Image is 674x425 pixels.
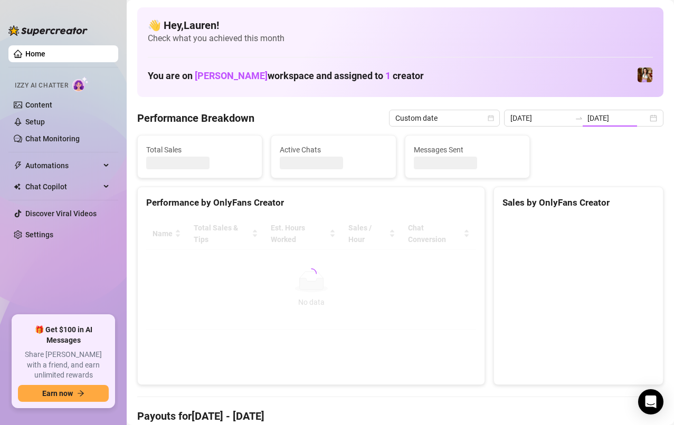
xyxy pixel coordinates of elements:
[72,76,89,92] img: AI Chatter
[14,161,22,170] span: thunderbolt
[148,18,653,33] h4: 👋 Hey, Lauren !
[148,33,653,44] span: Check what you achieved this month
[25,157,100,174] span: Automations
[25,134,80,143] a: Chat Monitoring
[146,196,476,210] div: Performance by OnlyFans Creator
[137,409,663,423] h4: Payouts for [DATE] - [DATE]
[638,67,652,82] img: Elena
[25,50,45,58] a: Home
[25,178,100,195] span: Chat Copilot
[385,70,391,81] span: 1
[77,390,84,397] span: arrow-right
[587,112,648,124] input: End date
[280,144,387,156] span: Active Chats
[14,183,21,190] img: Chat Copilot
[575,114,583,122] span: swap-right
[8,25,88,36] img: logo-BBDzfeDw.svg
[25,118,45,126] a: Setup
[395,110,493,126] span: Custom date
[18,325,109,345] span: 🎁 Get $100 in AI Messages
[502,196,654,210] div: Sales by OnlyFans Creator
[148,70,424,82] h1: You are on workspace and assigned to creator
[575,114,583,122] span: to
[638,389,663,414] div: Open Intercom Messenger
[146,144,253,156] span: Total Sales
[414,144,521,156] span: Messages Sent
[18,350,109,381] span: Share [PERSON_NAME] with a friend, and earn unlimited rewards
[195,70,268,81] span: [PERSON_NAME]
[25,101,52,109] a: Content
[42,389,73,398] span: Earn now
[510,112,571,124] input: Start date
[137,111,254,125] h4: Performance Breakdown
[18,385,109,402] button: Earn nowarrow-right
[304,266,318,281] span: loading
[25,209,97,218] a: Discover Viral Videos
[25,230,53,239] a: Settings
[488,115,494,121] span: calendar
[15,81,68,91] span: Izzy AI Chatter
